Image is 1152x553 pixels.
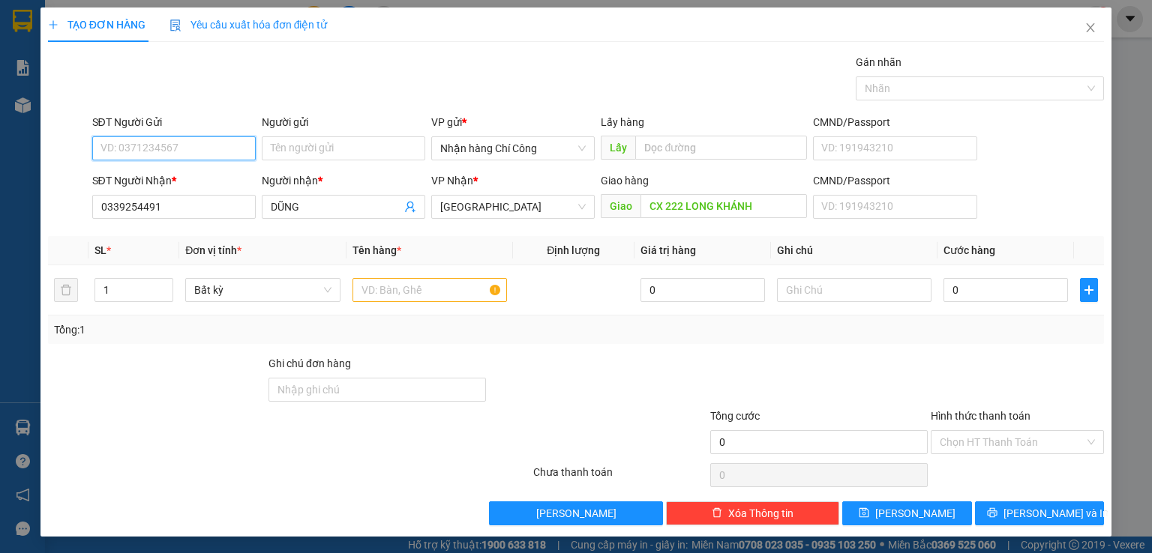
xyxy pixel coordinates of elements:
[54,321,445,338] div: Tổng: 1
[931,410,1030,422] label: Hình thức thanh toán
[185,244,241,256] span: Đơn vị tính
[1084,22,1096,34] span: close
[440,196,586,218] span: Sài Gòn
[777,278,931,302] input: Ghi Chú
[404,201,416,213] span: user-add
[975,501,1105,525] button: printer[PERSON_NAME] và In
[48,19,58,30] span: plus
[712,507,722,519] span: delete
[169,19,328,31] span: Yêu cầu xuất hóa đơn điện tử
[48,19,145,31] span: TẠO ĐƠN HÀNG
[431,114,595,130] div: VP gửi
[666,501,839,525] button: deleteXóa Thông tin
[547,244,600,256] span: Định lượng
[431,175,473,187] span: VP Nhận
[489,501,662,525] button: [PERSON_NAME]
[352,244,401,256] span: Tên hàng
[262,172,425,189] div: Người nhận
[1081,284,1097,296] span: plus
[771,236,937,265] th: Ghi chú
[92,172,256,189] div: SĐT Người Nhận
[875,505,955,522] span: [PERSON_NAME]
[842,501,972,525] button: save[PERSON_NAME]
[1003,505,1108,522] span: [PERSON_NAME] và In
[856,56,901,68] label: Gán nhãn
[54,278,78,302] button: delete
[532,464,708,490] div: Chưa thanh toán
[601,194,640,218] span: Giao
[1080,278,1098,302] button: plus
[92,114,256,130] div: SĐT Người Gửi
[601,175,649,187] span: Giao hàng
[601,136,635,160] span: Lấy
[640,278,765,302] input: 0
[352,278,507,302] input: VD: Bàn, Ghế
[728,505,793,522] span: Xóa Thông tin
[601,116,644,128] span: Lấy hàng
[440,137,586,160] span: Nhận hàng Chí Công
[943,244,995,256] span: Cước hàng
[262,114,425,130] div: Người gửi
[635,136,807,160] input: Dọc đường
[536,505,616,522] span: [PERSON_NAME]
[640,244,696,256] span: Giá trị hàng
[268,378,486,402] input: Ghi chú đơn hàng
[169,19,181,31] img: icon
[813,172,976,189] div: CMND/Passport
[194,279,331,301] span: Bất kỳ
[987,507,997,519] span: printer
[813,114,976,130] div: CMND/Passport
[640,194,807,218] input: Dọc đường
[268,357,351,369] label: Ghi chú đơn hàng
[859,507,869,519] span: save
[1069,7,1111,49] button: Close
[710,410,760,422] span: Tổng cước
[94,244,106,256] span: SL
